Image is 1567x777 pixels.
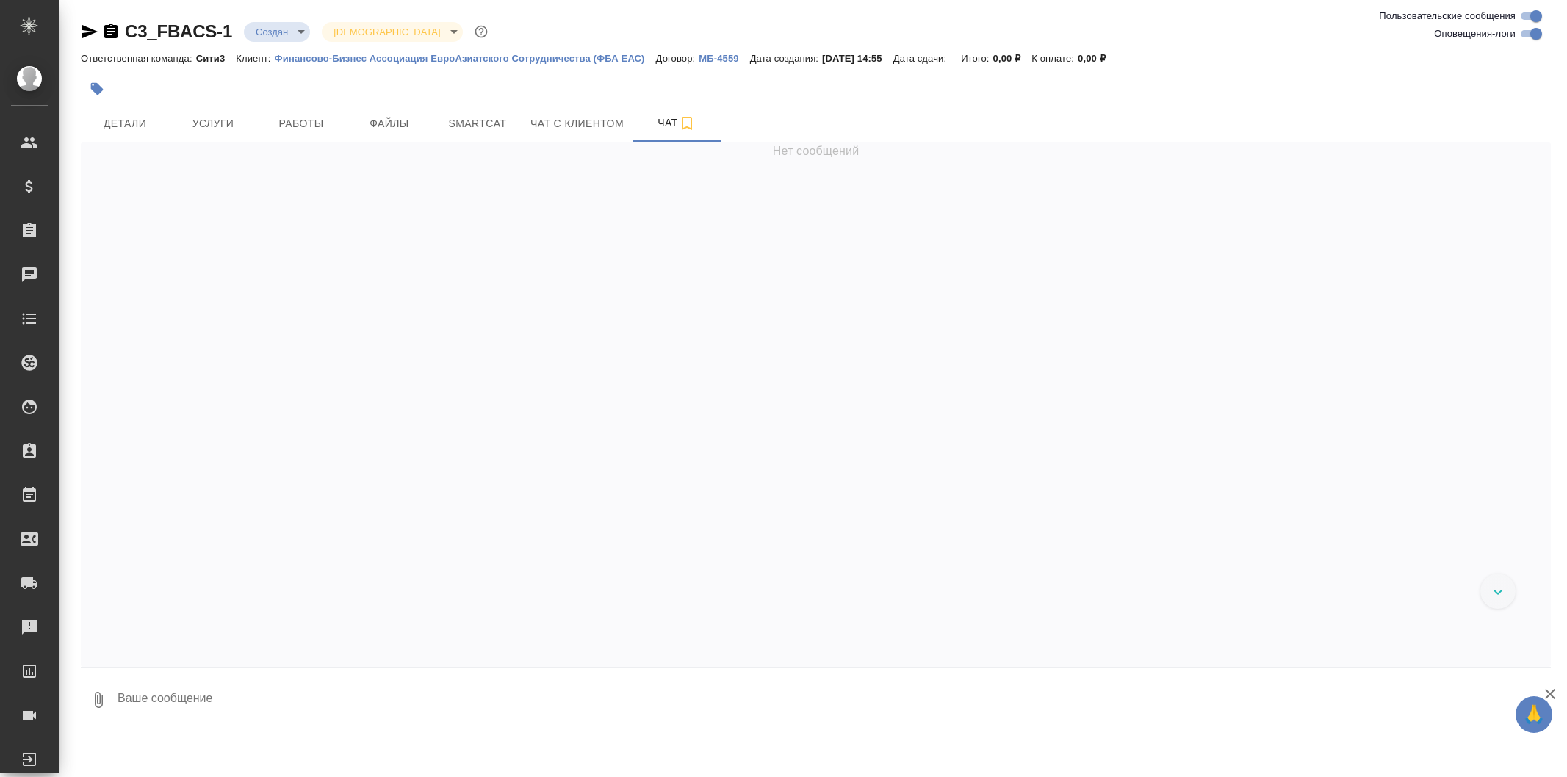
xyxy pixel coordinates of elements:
p: Финансово-Бизнес Ассоциация ЕвроАзиатского Сотрудничества (ФБА ЕАС) [275,53,656,64]
button: Скопировать ссылку для ЯМессенджера [81,23,98,40]
p: МБ-4559 [699,53,749,64]
a: МБ-4559 [699,51,749,64]
span: Smartcat [442,115,513,133]
span: Чат [641,114,712,132]
div: Создан [244,22,310,42]
p: Договор: [656,53,699,64]
a: Финансово-Бизнес Ассоциация ЕвроАзиатского Сотрудничества (ФБА ЕАС) [275,51,656,64]
p: Итого: [961,53,993,64]
p: 0,00 ₽ [993,53,1032,64]
a: C3_FBACS-1 [125,21,232,41]
button: Создан [251,26,292,38]
p: Клиент: [236,53,274,64]
p: Дата сдачи: [893,53,950,64]
button: Скопировать ссылку [102,23,120,40]
button: Добавить тэг [81,73,113,105]
p: Ответственная команда: [81,53,196,64]
button: [DEMOGRAPHIC_DATA] [329,26,444,38]
p: Сити3 [196,53,237,64]
span: Услуги [178,115,248,133]
p: 0,00 ₽ [1078,53,1117,64]
button: 🙏 [1516,696,1552,733]
span: 🙏 [1521,699,1546,730]
span: Пользовательские сообщения [1379,9,1516,24]
span: Работы [266,115,336,133]
span: Файлы [354,115,425,133]
svg: Подписаться [678,115,696,132]
span: Оповещения-логи [1434,26,1516,41]
p: Дата создания: [750,53,822,64]
button: Доп статусы указывают на важность/срочность заказа [472,22,491,41]
span: Нет сообщений [773,142,860,160]
div: Создан [322,22,462,42]
span: Детали [90,115,160,133]
p: К оплате: [1031,53,1078,64]
p: [DATE] 14:55 [822,53,893,64]
span: Чат с клиентом [530,115,624,133]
